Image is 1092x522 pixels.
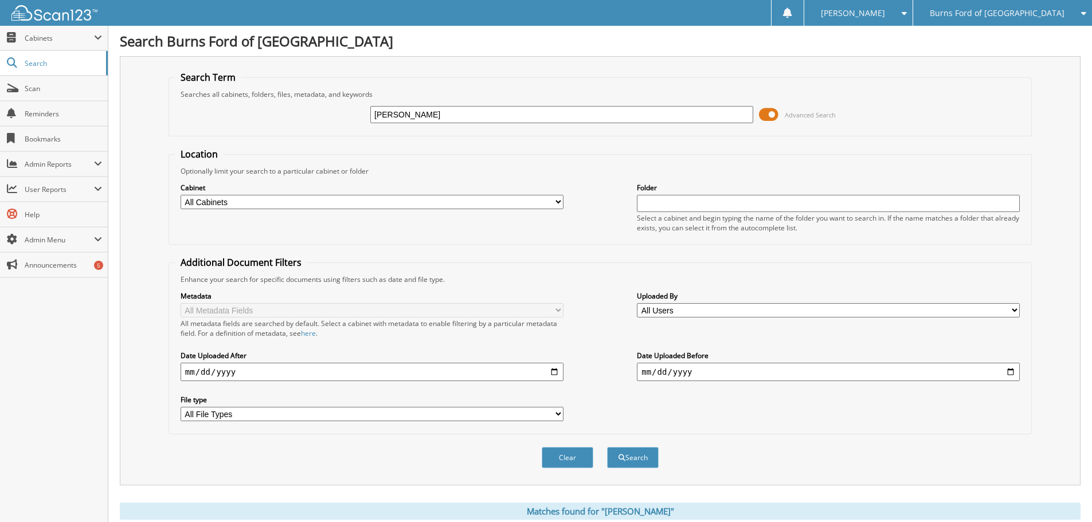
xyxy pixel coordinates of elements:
[94,261,103,270] div: 5
[181,291,563,301] label: Metadata
[181,351,563,360] label: Date Uploaded After
[25,58,100,68] span: Search
[181,363,563,381] input: start
[25,109,102,119] span: Reminders
[25,84,102,93] span: Scan
[181,395,563,405] label: File type
[637,363,1020,381] input: end
[181,319,563,338] div: All metadata fields are searched by default. Select a cabinet with metadata to enable filtering b...
[25,159,94,169] span: Admin Reports
[25,260,102,270] span: Announcements
[637,351,1020,360] label: Date Uploaded Before
[25,33,94,43] span: Cabinets
[25,134,102,144] span: Bookmarks
[175,256,307,269] legend: Additional Document Filters
[175,166,1026,176] div: Optionally limit your search to a particular cabinet or folder
[637,183,1020,193] label: Folder
[175,71,241,84] legend: Search Term
[821,10,885,17] span: [PERSON_NAME]
[181,183,563,193] label: Cabinet
[11,5,97,21] img: scan123-logo-white.svg
[175,274,1026,284] div: Enhance your search for specific documents using filters such as date and file type.
[120,503,1081,520] div: Matches found for "[PERSON_NAME]"
[301,328,316,338] a: here
[25,210,102,219] span: Help
[785,111,836,119] span: Advanced Search
[120,32,1081,50] h1: Search Burns Ford of [GEOGRAPHIC_DATA]
[175,148,224,160] legend: Location
[637,213,1020,233] div: Select a cabinet and begin typing the name of the folder you want to search in. If the name match...
[25,185,94,194] span: User Reports
[637,291,1020,301] label: Uploaded By
[607,447,659,468] button: Search
[542,447,593,468] button: Clear
[25,235,94,245] span: Admin Menu
[175,89,1026,99] div: Searches all cabinets, folders, files, metadata, and keywords
[930,10,1064,17] span: Burns Ford of [GEOGRAPHIC_DATA]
